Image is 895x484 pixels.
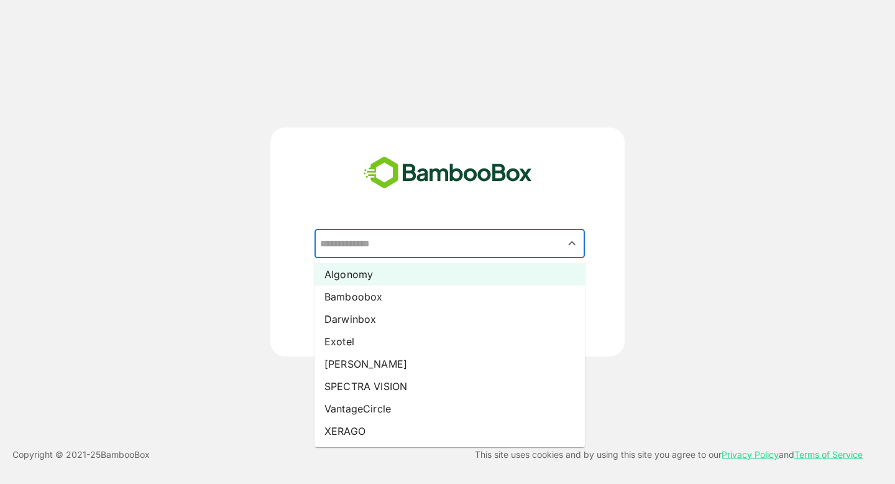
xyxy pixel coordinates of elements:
[314,330,585,353] li: Exotel
[314,308,585,330] li: Darwinbox
[794,449,863,460] a: Terms of Service
[12,447,150,462] p: Copyright © 2021- 25 BambooBox
[722,449,779,460] a: Privacy Policy
[564,235,581,252] button: Close
[314,286,585,308] li: Bamboobox
[314,263,585,286] li: Algonomy
[314,375,585,398] li: SPECTRA VISION
[357,152,539,193] img: bamboobox
[314,353,585,375] li: [PERSON_NAME]
[314,420,585,442] li: XERAGO
[475,447,863,462] p: This site uses cookies and by using this site you agree to our and
[314,398,585,420] li: VantageCircle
